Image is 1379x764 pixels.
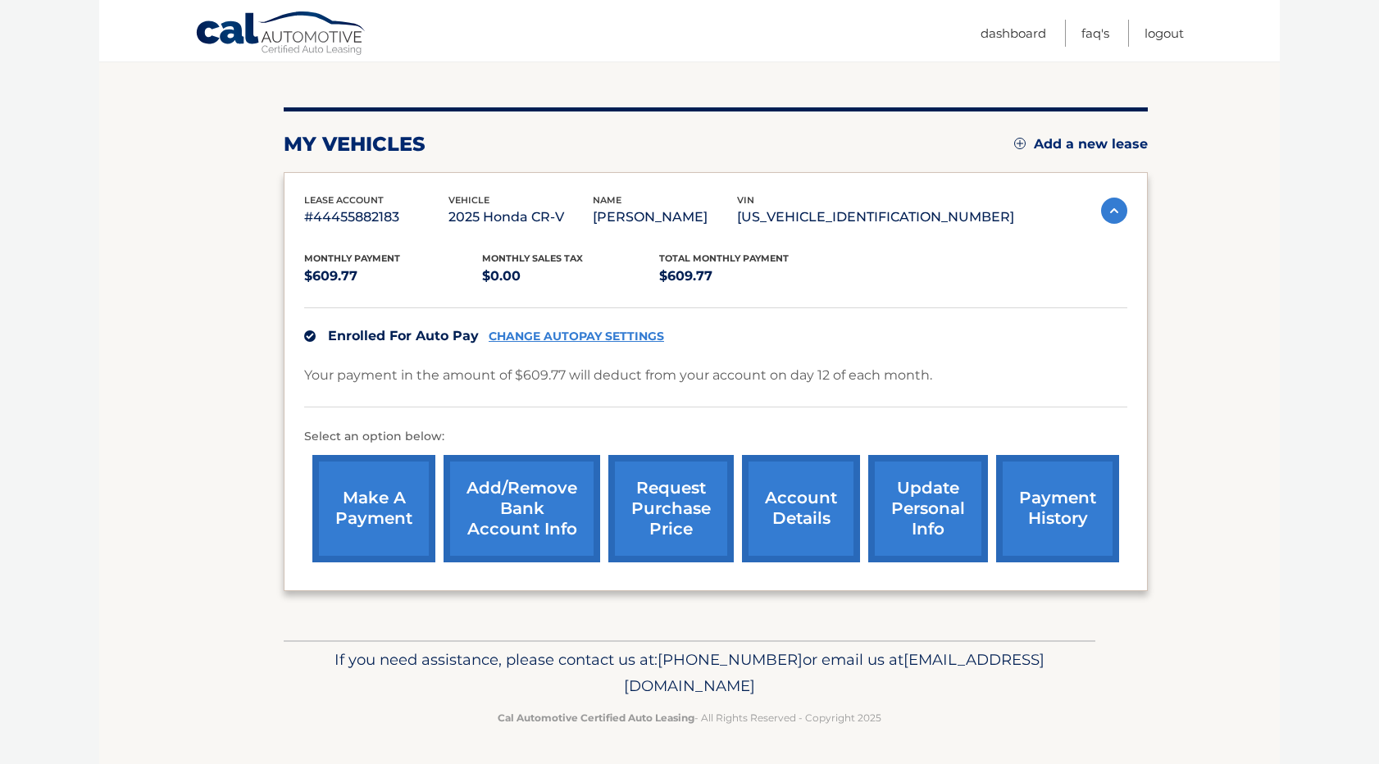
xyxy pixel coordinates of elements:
a: make a payment [312,455,435,562]
span: lease account [304,194,384,206]
span: Monthly sales Tax [482,252,583,264]
span: Enrolled For Auto Pay [328,328,479,343]
a: Cal Automotive [195,11,367,58]
p: If you need assistance, please contact us at: or email us at [294,647,1085,699]
p: $609.77 [304,265,482,288]
img: add.svg [1014,138,1026,149]
span: vin [737,194,754,206]
a: request purchase price [608,455,734,562]
a: Dashboard [981,20,1046,47]
a: CHANGE AUTOPAY SETTINGS [489,330,664,343]
p: $0.00 [482,265,660,288]
p: [PERSON_NAME] [593,206,737,229]
a: payment history [996,455,1119,562]
p: [US_VEHICLE_IDENTIFICATION_NUMBER] [737,206,1014,229]
strong: Cal Automotive Certified Auto Leasing [498,712,694,724]
span: Monthly Payment [304,252,400,264]
span: name [593,194,621,206]
a: Logout [1145,20,1184,47]
img: accordion-active.svg [1101,198,1127,224]
p: Your payment in the amount of $609.77 will deduct from your account on day 12 of each month. [304,364,932,387]
img: check.svg [304,330,316,342]
span: vehicle [448,194,489,206]
p: Select an option below: [304,427,1127,447]
p: - All Rights Reserved - Copyright 2025 [294,709,1085,726]
p: $609.77 [659,265,837,288]
h2: my vehicles [284,132,426,157]
p: 2025 Honda CR-V [448,206,593,229]
span: [PHONE_NUMBER] [658,650,803,669]
a: Add/Remove bank account info [444,455,600,562]
a: Add a new lease [1014,136,1148,152]
span: Total Monthly Payment [659,252,789,264]
a: update personal info [868,455,988,562]
a: account details [742,455,860,562]
p: #44455882183 [304,206,448,229]
a: FAQ's [1081,20,1109,47]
